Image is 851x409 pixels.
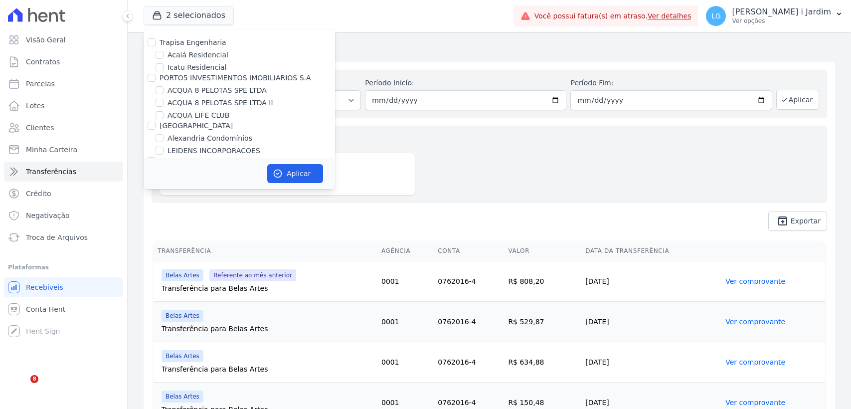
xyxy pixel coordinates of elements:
[4,227,123,247] a: Troca de Arquivos
[26,210,70,220] span: Negativação
[168,133,252,144] label: Alexandria Condomínios
[4,30,123,50] a: Visão Geral
[26,232,88,242] span: Troca de Arquivos
[160,122,233,130] label: [GEOGRAPHIC_DATA]
[162,391,203,403] span: Belas Artes
[4,118,123,138] a: Clientes
[725,318,785,326] a: Ver comprovante
[4,205,123,225] a: Negativação
[777,215,789,227] i: unarchive
[160,38,226,46] label: Trapisa Engenharia
[162,350,203,362] span: Belas Artes
[10,375,34,399] iframe: Intercom live chat
[434,342,504,383] td: 0762016-4
[434,261,504,302] td: 0762016-4
[4,140,123,160] a: Minha Carteira
[26,123,54,133] span: Clientes
[26,167,76,177] span: Transferências
[581,342,721,383] td: [DATE]
[168,50,228,60] label: Acaiá Residencial
[365,78,566,88] label: Período Inicío:
[776,90,819,110] button: Aplicar
[570,78,772,88] label: Período Fim:
[26,101,45,111] span: Lotes
[162,310,203,322] span: Belas Artes
[168,62,227,73] label: Icatu Residencial
[434,241,504,261] th: Conta
[791,218,821,224] span: Exportar
[267,164,323,183] button: Aplicar
[581,302,721,342] td: [DATE]
[26,282,63,292] span: Recebíveis
[168,110,229,121] label: ACQUA LIFE CLUB
[4,162,123,182] a: Transferências
[144,40,835,58] h2: Transferências
[144,6,234,25] button: 2 selecionados
[725,399,785,407] a: Ver comprovante
[26,145,77,155] span: Minha Carteira
[160,74,311,82] label: PORTO5 INVESTIMENTOS IMOBILIARIOS S.A
[162,364,373,374] div: Transferência para Belas Artes
[504,261,581,302] td: R$ 808,20
[30,375,38,383] span: 8
[732,17,831,25] p: Ver opções
[377,261,434,302] td: 0001
[711,12,721,19] span: LG
[160,157,220,165] label: Graal Engenharia
[162,269,203,281] span: Belas Artes
[581,241,721,261] th: Data da Transferência
[725,277,785,285] a: Ver comprovante
[26,57,60,67] span: Contratos
[168,146,260,156] label: LEIDENS INCORPORACOES
[768,211,827,231] a: unarchive Exportar
[4,52,123,72] a: Contratos
[504,302,581,342] td: R$ 529,87
[26,79,55,89] span: Parcelas
[26,304,65,314] span: Conta Hent
[377,241,434,261] th: Agência
[4,277,123,297] a: Recebíveis
[168,85,267,96] label: ACQUA 8 PELOTAS SPE LTDA
[168,98,273,108] label: ACQUA 8 PELOTAS SPE LTDA II
[154,241,377,261] th: Transferência
[8,261,119,273] div: Plataformas
[534,11,691,21] span: Você possui fatura(s) em atraso.
[26,35,66,45] span: Visão Geral
[4,299,123,319] a: Conta Hent
[504,241,581,261] th: Valor
[648,12,691,20] a: Ver detalhes
[4,74,123,94] a: Parcelas
[504,342,581,383] td: R$ 634,88
[4,184,123,204] a: Crédito
[725,358,785,366] a: Ver comprovante
[732,7,831,17] p: [PERSON_NAME] i Jardim
[4,96,123,116] a: Lotes
[26,189,51,199] span: Crédito
[377,342,434,383] td: 0001
[209,269,296,281] span: Referente ao mês anterior
[377,302,434,342] td: 0001
[434,302,504,342] td: 0762016-4
[581,261,721,302] td: [DATE]
[162,283,373,293] div: Transferência para Belas Artes
[698,2,851,30] button: LG [PERSON_NAME] i Jardim Ver opções
[162,324,373,334] div: Transferência para Belas Artes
